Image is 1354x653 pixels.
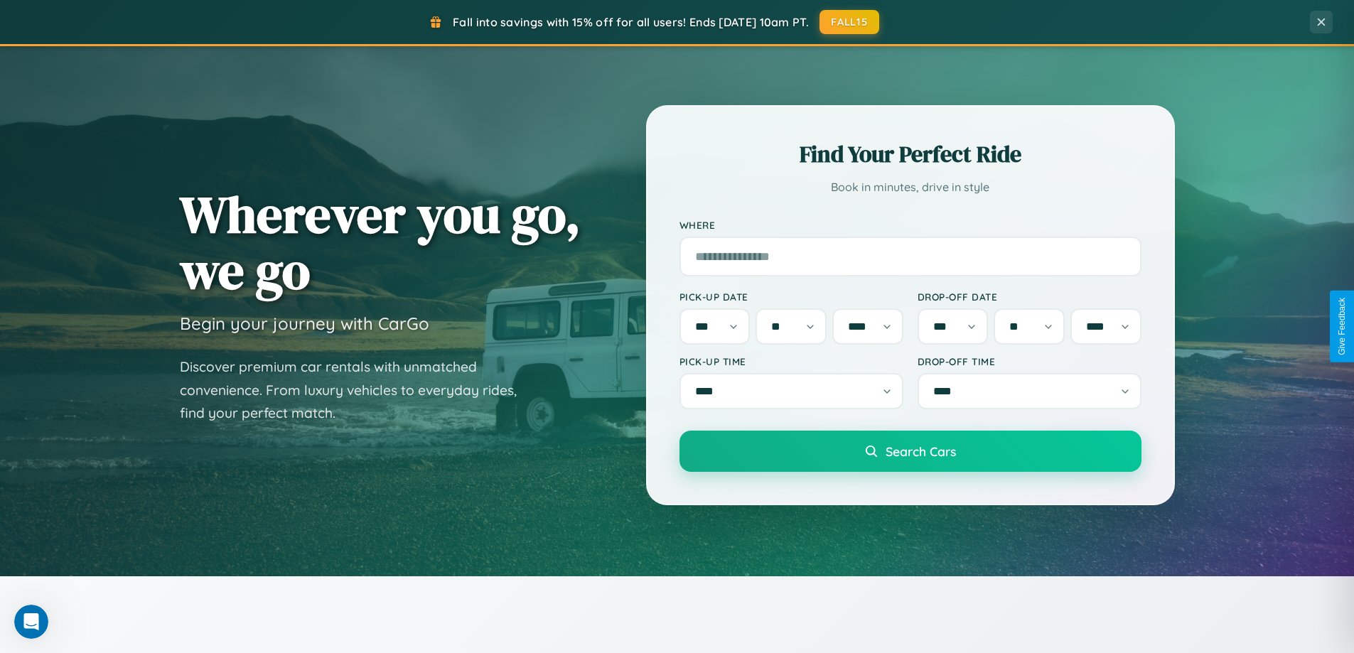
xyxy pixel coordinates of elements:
[886,443,956,459] span: Search Cars
[820,10,879,34] button: FALL15
[1337,298,1347,355] div: Give Feedback
[180,313,429,334] h3: Begin your journey with CarGo
[679,291,903,303] label: Pick-up Date
[918,291,1141,303] label: Drop-off Date
[14,605,48,639] iframe: Intercom live chat
[180,355,535,425] p: Discover premium car rentals with unmatched convenience. From luxury vehicles to everyday rides, ...
[679,177,1141,198] p: Book in minutes, drive in style
[453,15,809,29] span: Fall into savings with 15% off for all users! Ends [DATE] 10am PT.
[180,186,581,298] h1: Wherever you go, we go
[679,431,1141,472] button: Search Cars
[679,139,1141,170] h2: Find Your Perfect Ride
[918,355,1141,367] label: Drop-off Time
[679,219,1141,231] label: Where
[679,355,903,367] label: Pick-up Time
